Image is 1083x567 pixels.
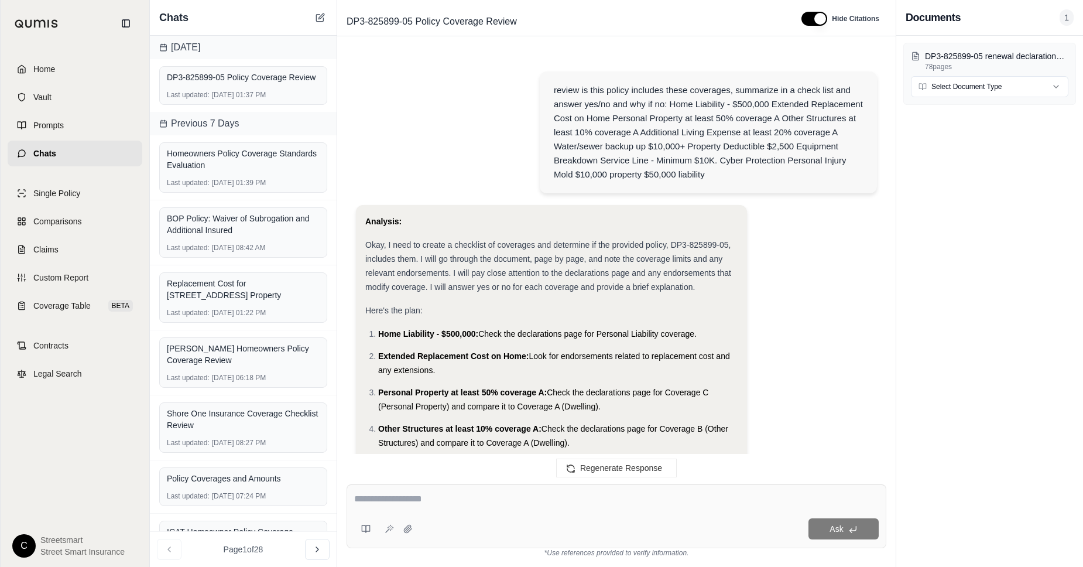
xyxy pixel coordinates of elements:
[365,240,731,292] span: Okay, I need to create a checklist of coverages and determine if the provided policy, DP3-825899-...
[150,112,337,135] div: Previous 7 Days
[116,14,135,33] button: Collapse sidebar
[365,217,402,226] strong: Analysis:
[580,463,662,473] span: Regenerate Response
[313,11,327,25] button: New Chat
[1060,9,1074,26] span: 1
[342,12,787,31] div: Edit Title
[378,424,541,433] span: Other Structures at least 10% coverage A:
[378,351,529,361] span: Extended Replacement Cost on Home:
[167,438,210,448] span: Last updated:
[167,178,320,187] div: [DATE] 01:39 PM
[378,388,547,397] span: Personal Property at least 50% coverage A:
[15,19,59,28] img: Qumis Logo
[554,83,863,182] div: review is this policy includes these coverages, summarize in a check list and answer yes/no and w...
[167,90,320,100] div: [DATE] 01:37 PM
[33,244,59,255] span: Claims
[33,340,68,351] span: Contracts
[167,491,320,501] div: [DATE] 07:24 PM
[167,148,320,171] div: Homeowners Policy Coverage Standards Evaluation
[8,209,142,234] a: Comparisons
[33,119,64,131] span: Prompts
[8,141,142,166] a: Chats
[556,459,677,477] button: Regenerate Response
[8,265,142,291] a: Custom Report
[33,148,56,159] span: Chats
[33,272,88,283] span: Custom Report
[8,293,142,319] a: Coverage TableBETA
[365,306,423,315] span: Here's the plan:
[830,524,843,534] span: Ask
[33,187,80,199] span: Single Policy
[925,62,1068,71] p: 78 pages
[8,112,142,138] a: Prompts
[167,178,210,187] span: Last updated:
[33,91,52,103] span: Vault
[167,343,320,366] div: [PERSON_NAME] Homeowners Policy Coverage Review
[167,373,210,382] span: Last updated:
[167,213,320,236] div: BOP Policy: Waiver of Subrogation and Additional Insured
[167,408,320,431] div: Shore One Insurance Coverage Checklist Review
[906,9,961,26] h3: Documents
[167,438,320,448] div: [DATE] 08:27 PM
[8,56,142,82] a: Home
[378,329,478,339] span: Home Liability - $500,000:
[167,526,320,549] div: ICAT Homeowner Policy Coverage Review
[40,546,125,558] span: Street Smart Insurance
[33,300,91,312] span: Coverage Table
[378,351,730,375] span: Look for endorsements related to replacement cost and any extensions.
[150,36,337,59] div: [DATE]
[40,534,125,546] span: Streetsmart
[167,278,320,301] div: Replacement Cost for [STREET_ADDRESS] Property
[808,518,879,539] button: Ask
[8,333,142,358] a: Contracts
[167,243,320,252] div: [DATE] 08:42 AM
[33,63,55,75] span: Home
[167,90,210,100] span: Last updated:
[832,14,879,23] span: Hide Citations
[167,71,320,83] div: DP3-825899-05 Policy Coverage Review
[911,50,1068,71] button: DP3-825899-05 renewal declarations page 25-26 [PERSON_NAME].PDF78pages
[167,243,210,252] span: Last updated:
[167,308,210,317] span: Last updated:
[8,237,142,262] a: Claims
[347,548,886,558] div: *Use references provided to verify information.
[167,473,320,484] div: Policy Coverages and Amounts
[12,534,36,558] div: C
[8,361,142,387] a: Legal Search
[159,9,189,26] span: Chats
[108,300,133,312] span: BETA
[167,373,320,382] div: [DATE] 06:18 PM
[33,216,81,227] span: Comparisons
[342,12,522,31] span: DP3-825899-05 Policy Coverage Review
[33,368,82,380] span: Legal Search
[378,424,728,448] span: Check the declarations page for Coverage B (Other Structures) and compare it to Coverage A (Dwell...
[167,491,210,501] span: Last updated:
[478,329,697,339] span: Check the declarations page for Personal Liability coverage.
[925,50,1068,62] p: DP3-825899-05 renewal declarations page 25-26 Robert Woolley.PDF
[8,84,142,110] a: Vault
[8,180,142,206] a: Single Policy
[167,308,320,317] div: [DATE] 01:22 PM
[224,544,263,555] span: Page 1 of 28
